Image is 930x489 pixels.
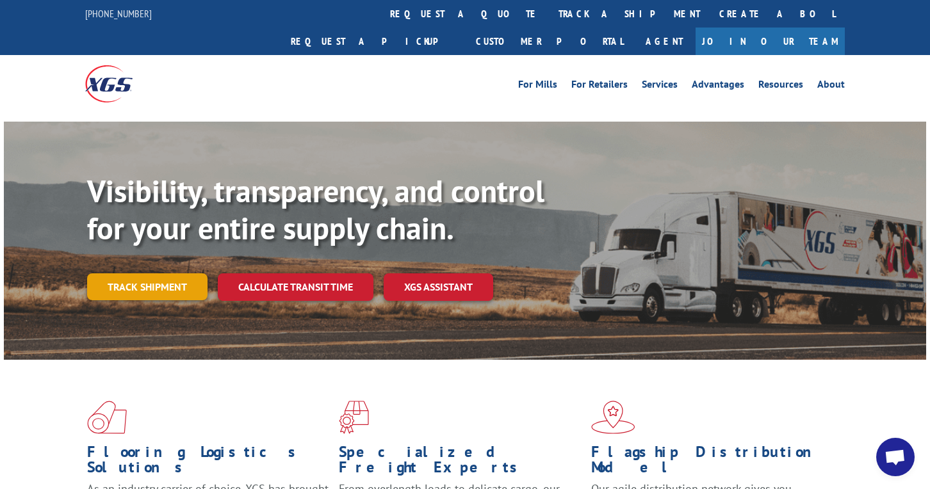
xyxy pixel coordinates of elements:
[591,444,833,481] h1: Flagship Distribution Model
[692,79,744,93] a: Advantages
[633,28,696,55] a: Agent
[518,79,557,93] a: For Mills
[571,79,628,93] a: For Retailers
[642,79,678,93] a: Services
[817,79,845,93] a: About
[87,444,329,481] h1: Flooring Logistics Solutions
[218,273,373,301] a: Calculate transit time
[87,273,208,300] a: Track shipment
[384,273,493,301] a: XGS ASSISTANT
[758,79,803,93] a: Resources
[591,401,635,434] img: xgs-icon-flagship-distribution-model-red
[696,28,845,55] a: Join Our Team
[281,28,466,55] a: Request a pickup
[87,171,544,248] b: Visibility, transparency, and control for your entire supply chain.
[339,401,369,434] img: xgs-icon-focused-on-flooring-red
[466,28,633,55] a: Customer Portal
[339,444,581,481] h1: Specialized Freight Experts
[87,401,127,434] img: xgs-icon-total-supply-chain-intelligence-red
[876,438,915,476] div: Open chat
[85,7,152,20] a: [PHONE_NUMBER]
